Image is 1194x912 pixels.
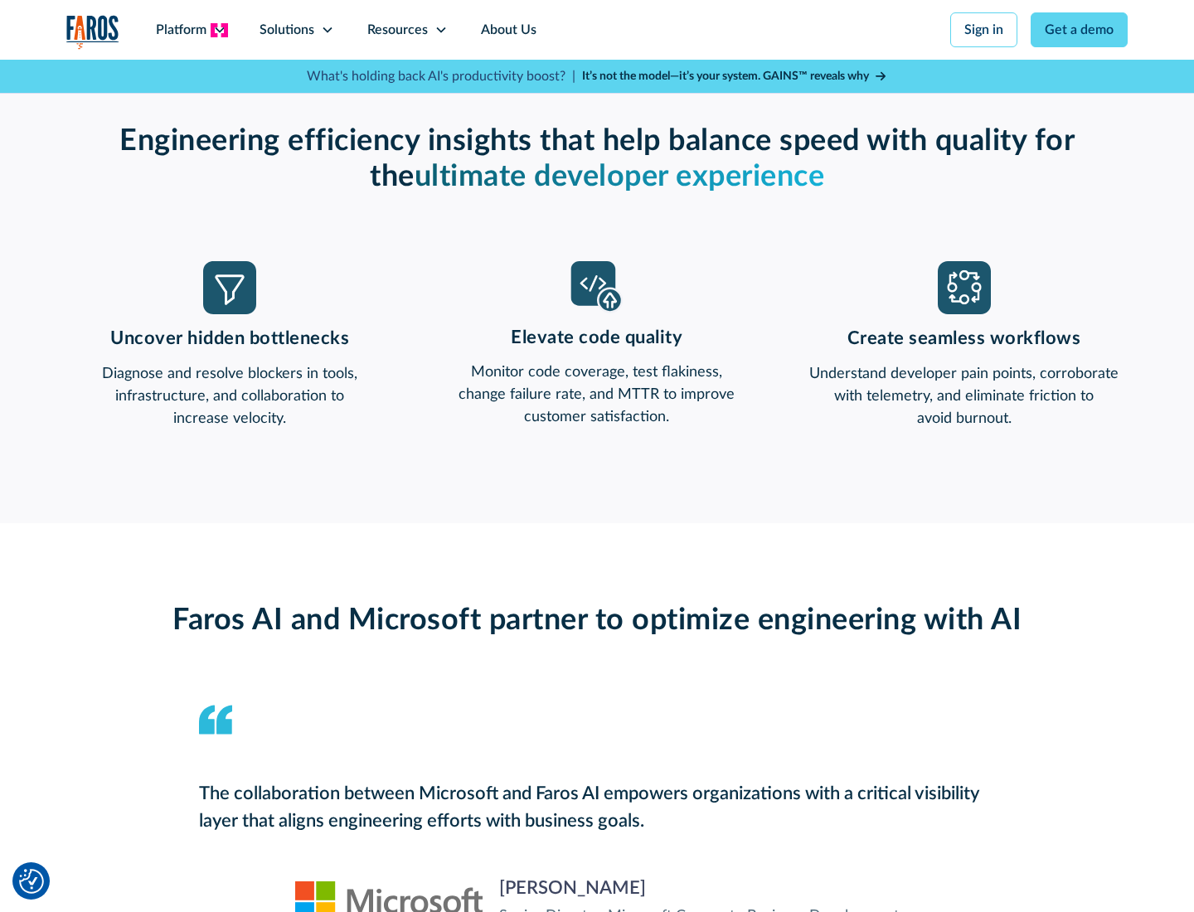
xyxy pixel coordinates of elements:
[950,12,1017,47] a: Sign in
[499,875,646,902] div: [PERSON_NAME]
[415,162,825,192] strong: ultimate developer experience
[260,20,314,40] div: Solutions
[582,70,869,82] strong: It’s not the model—it’s your system. GAINS™ reveals why
[172,605,1022,635] strong: Faros AI and Microsoft partner to optimize engineering with AI
[19,869,44,894] img: Revisit consent button
[367,20,428,40] div: Resources
[800,363,1128,430] p: Understand developer pain points, corroborate with telemetry, and eliminate friction to avoid bur...
[66,363,394,430] p: Diagnose and resolve blockers in tools, infrastructure, and collaboration to increase velocity.
[66,15,119,49] img: Logo of the analytics and reporting company Faros.
[19,869,44,894] button: Cookie Settings
[938,261,991,314] img: workflow icon
[66,327,394,349] h3: Uncover hidden bottlenecks
[119,126,1075,192] strong: Engineering efficiency insights that help balance speed with quality for the
[307,66,575,86] p: What's holding back AI's productivity boost? |
[582,68,887,85] a: It’s not the model—it’s your system. GAINS™ reveals why
[1031,12,1128,47] a: Get a demo
[434,361,761,429] p: Monitor code coverage, test flakiness, change failure rate, and MTTR to improve customer satisfac...
[203,261,256,314] img: Funnel icon
[800,327,1128,349] h3: Create seamless workflows
[156,20,206,40] div: Platform
[570,261,624,313] img: code quality icon
[199,780,995,835] div: The collaboration between Microsoft and Faros AI empowers organizations with a critical visibilit...
[434,327,761,348] h3: Elevate code quality
[66,15,119,49] a: home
